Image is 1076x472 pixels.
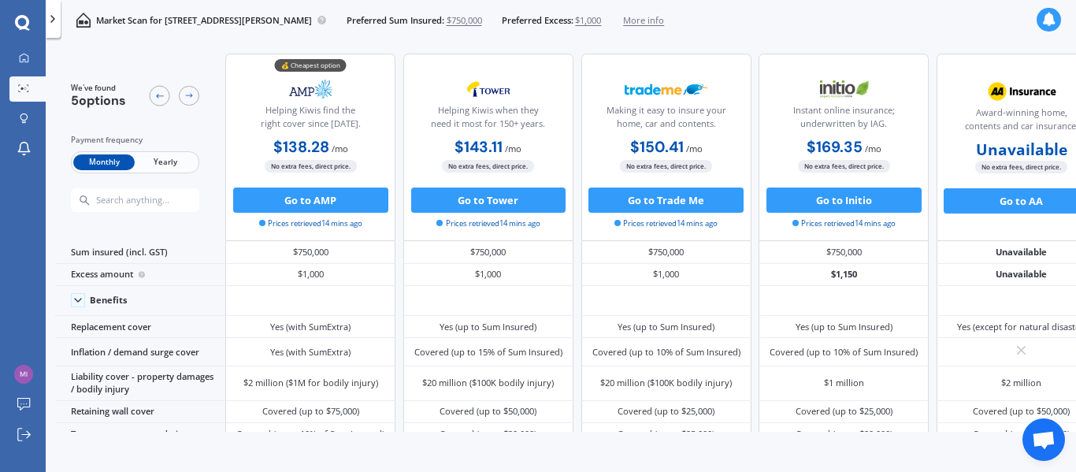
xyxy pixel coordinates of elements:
[502,14,573,27] span: Preferred Excess:
[824,377,864,389] div: $1 million
[270,346,351,359] div: Yes (with SumExtra)
[225,264,395,286] div: $1,000
[442,160,534,172] span: No extra fees, direct price.
[505,143,521,154] span: / mo
[973,428,1070,440] div: Covered (up to $20,000)
[600,377,732,389] div: $20 million ($100K bodily injury)
[620,160,712,172] span: No extra fees, direct price.
[262,405,359,418] div: Covered (up to $75,000)
[259,218,362,229] span: Prices retrieved 14 mins ago
[623,14,664,27] span: More info
[630,137,684,157] b: $150.41
[347,14,444,27] span: Preferred Sum Insured:
[980,76,1063,107] img: AA.webp
[273,137,329,157] b: $138.28
[618,321,714,333] div: Yes (up to Sum Insured)
[770,346,918,359] div: Covered (up to 10% of Sum Insured)
[973,405,1070,418] div: Covered (up to $50,000)
[455,137,503,157] b: $143.11
[55,241,225,263] div: Sum insured (incl. GST)
[796,405,892,418] div: Covered (up to $25,000)
[73,154,135,171] span: Monthly
[759,241,929,263] div: $750,000
[592,346,740,359] div: Covered (up to 10% of Sum Insured)
[618,428,714,440] div: Covered (up to $25,000)
[270,321,351,333] div: Yes (with SumExtra)
[414,104,562,136] div: Helping Kiwis when they need it most for 150+ years.
[76,13,91,28] img: home-and-contents.b802091223b8502ef2dd.svg
[55,264,225,286] div: Excess amount
[55,316,225,338] div: Replacement cover
[865,143,881,154] span: / mo
[414,346,562,359] div: Covered (up to 15% of Sum Insured)
[447,14,482,27] span: $750,000
[275,59,347,72] div: 💰 Cheapest option
[236,428,384,440] div: Covered (up to 10% of Sum Insured)
[575,14,601,27] span: $1,000
[592,104,740,136] div: Making it easy to insure your home, car and contents.
[625,73,708,105] img: Trademe.webp
[55,366,225,401] div: Liability cover - property damages / bodily injury
[447,73,530,105] img: Tower.webp
[581,241,751,263] div: $750,000
[796,321,892,333] div: Yes (up to Sum Insured)
[792,218,896,229] span: Prices retrieved 14 mins ago
[1022,418,1065,461] div: Open chat
[411,188,566,213] button: Go to Tower
[759,264,929,286] div: $1,150
[135,154,196,171] span: Yearly
[436,218,540,229] span: Prices retrieved 14 mins ago
[236,104,384,136] div: Helping Kiwis find the right cover since [DATE].
[14,365,33,384] img: 26d2a48297863021fde78a68619259f5
[332,143,348,154] span: / mo
[243,377,378,389] div: $2 million ($1M for bodily injury)
[975,161,1067,173] span: No extra fees, direct price.
[976,143,1067,156] b: Unavailable
[233,188,388,213] button: Go to AMP
[90,295,128,306] div: Benefits
[766,188,922,213] button: Go to Initio
[55,423,225,445] div: Temporary accommodation
[581,264,751,286] div: $1,000
[225,241,395,263] div: $750,000
[422,377,554,389] div: $20 million ($100K bodily injury)
[807,137,863,157] b: $169.35
[403,264,573,286] div: $1,000
[95,195,224,206] input: Search anything...
[55,401,225,423] div: Retaining wall cover
[796,428,892,440] div: Covered (up to $20,000)
[770,104,918,136] div: Instant online insurance; underwritten by IAG.
[440,321,536,333] div: Yes (up to Sum Insured)
[265,160,357,172] span: No extra fees, direct price.
[71,134,199,147] div: Payment frequency
[96,14,312,27] p: Market Scan for [STREET_ADDRESS][PERSON_NAME]
[798,160,890,172] span: No extra fees, direct price.
[440,428,536,440] div: Covered (up to $30,000)
[618,405,714,418] div: Covered (up to $25,000)
[802,73,885,105] img: Initio.webp
[403,241,573,263] div: $750,000
[440,405,536,418] div: Covered (up to $50,000)
[588,188,744,213] button: Go to Trade Me
[71,83,126,94] span: We've found
[686,143,703,154] span: / mo
[55,338,225,366] div: Inflation / demand surge cover
[1001,377,1041,389] div: $2 million
[614,218,718,229] span: Prices retrieved 14 mins ago
[71,92,126,109] span: 5 options
[269,73,353,105] img: AMP.webp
